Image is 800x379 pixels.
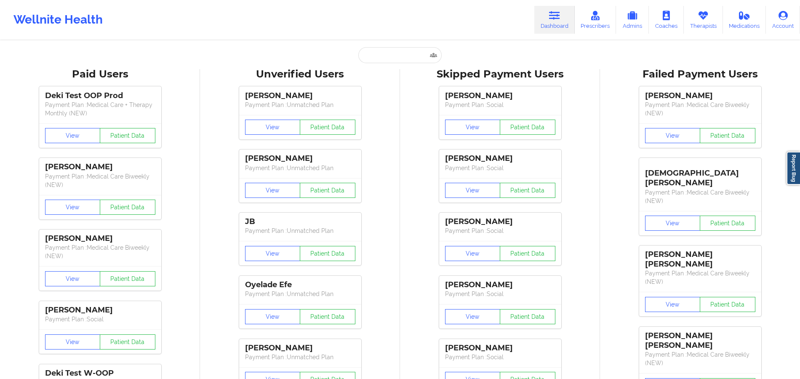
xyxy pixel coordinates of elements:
button: Patient Data [100,271,155,286]
p: Payment Plan : Social [445,353,555,361]
p: Payment Plan : Medical Care Biweekly (NEW) [645,350,755,367]
button: View [245,246,301,261]
a: Report Bug [787,152,800,185]
button: Patient Data [500,246,555,261]
a: Therapists [684,6,723,34]
button: Patient Data [500,183,555,198]
p: Payment Plan : Social [445,290,555,298]
div: [PERSON_NAME] [PERSON_NAME] [645,250,755,269]
p: Payment Plan : Unmatched Plan [245,227,355,235]
button: View [245,183,301,198]
div: [PERSON_NAME] [245,91,355,101]
div: [PERSON_NAME] [245,343,355,353]
button: Patient Data [300,120,355,135]
button: View [245,120,301,135]
div: [PERSON_NAME] [445,343,555,353]
p: Payment Plan : Unmatched Plan [245,353,355,361]
p: Payment Plan : Medical Care + Therapy Monthly (NEW) [45,101,155,117]
button: Patient Data [700,297,755,312]
p: Payment Plan : Social [45,315,155,323]
div: [PERSON_NAME] [45,162,155,172]
a: Account [766,6,800,34]
a: Medications [723,6,766,34]
div: Deki Test W-OOP [45,368,155,378]
p: Payment Plan : Medical Care Biweekly (NEW) [645,269,755,286]
button: View [645,128,701,143]
button: View [245,309,301,324]
button: View [645,297,701,312]
button: Patient Data [100,334,155,350]
div: [PERSON_NAME] [445,154,555,163]
button: Patient Data [500,309,555,324]
button: Patient Data [300,246,355,261]
p: Payment Plan : Social [445,101,555,109]
a: Prescribers [575,6,616,34]
div: Deki Test OOP Prod [45,91,155,101]
button: View [45,128,101,143]
div: Oyelade Efe [245,280,355,290]
div: Paid Users [6,68,194,81]
p: Payment Plan : Social [445,227,555,235]
button: View [445,183,501,198]
p: Payment Plan : Medical Care Biweekly (NEW) [645,101,755,117]
div: [PERSON_NAME] [PERSON_NAME] [645,331,755,350]
div: [PERSON_NAME] [45,305,155,315]
button: View [445,246,501,261]
button: Patient Data [700,128,755,143]
button: View [45,334,101,350]
button: View [45,200,101,215]
div: Skipped Payment Users [406,68,594,81]
p: Payment Plan : Unmatched Plan [245,290,355,298]
button: Patient Data [100,200,155,215]
div: [PERSON_NAME] [245,154,355,163]
p: Payment Plan : Social [445,164,555,172]
div: [PERSON_NAME] [645,91,755,101]
div: JB [245,217,355,227]
button: Patient Data [700,216,755,231]
div: Failed Payment Users [606,68,794,81]
button: View [445,120,501,135]
p: Payment Plan : Medical Care Biweekly (NEW) [45,172,155,189]
a: Coaches [649,6,684,34]
button: View [45,271,101,286]
button: Patient Data [100,128,155,143]
button: View [445,309,501,324]
button: View [645,216,701,231]
div: Unverified Users [206,68,394,81]
button: Patient Data [300,183,355,198]
p: Payment Plan : Medical Care Biweekly (NEW) [45,243,155,260]
a: Dashboard [534,6,575,34]
p: Payment Plan : Unmatched Plan [245,101,355,109]
p: Payment Plan : Unmatched Plan [245,164,355,172]
button: Patient Data [300,309,355,324]
div: [DEMOGRAPHIC_DATA][PERSON_NAME] [645,162,755,188]
div: [PERSON_NAME] [445,280,555,290]
p: Payment Plan : Medical Care Biweekly (NEW) [645,188,755,205]
div: [PERSON_NAME] [45,234,155,243]
a: Admins [616,6,649,34]
div: [PERSON_NAME] [445,91,555,101]
button: Patient Data [500,120,555,135]
div: [PERSON_NAME] [445,217,555,227]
